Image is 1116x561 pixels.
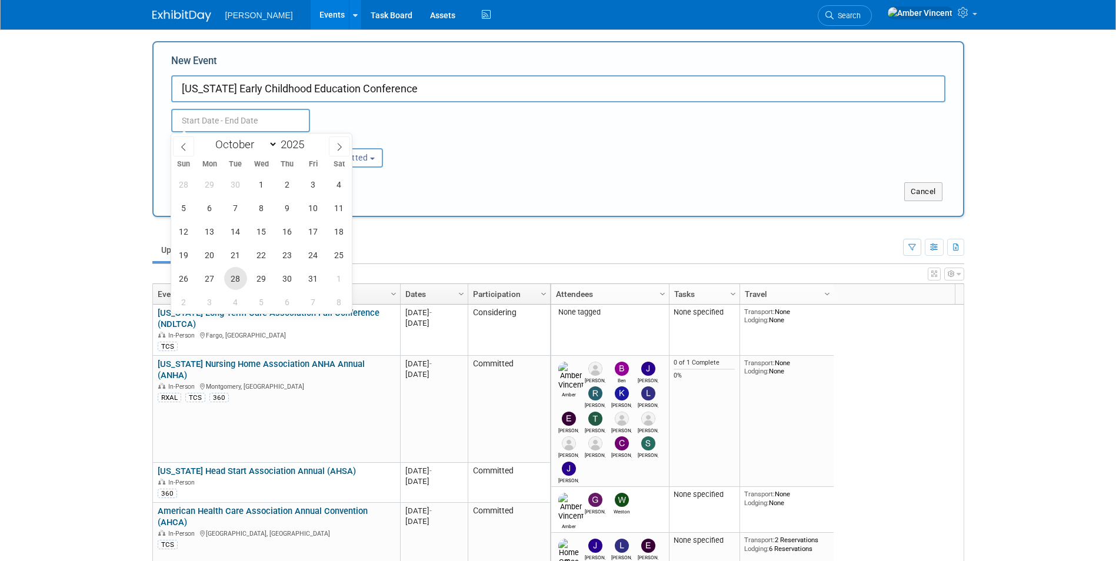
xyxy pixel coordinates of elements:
[303,132,417,148] div: Participation:
[276,267,299,290] span: October 30, 2025
[302,243,325,266] span: October 24, 2025
[558,426,579,433] div: Emily Foreman
[224,173,247,196] span: September 30, 2025
[744,308,829,325] div: None None
[887,6,953,19] img: Amber Vincent
[834,11,861,20] span: Search
[224,267,247,290] span: October 28, 2025
[171,161,197,168] span: Sun
[405,284,460,304] a: Dates
[641,362,655,376] img: Jeff Freese
[744,308,775,316] span: Transport:
[276,220,299,243] span: October 16, 2025
[558,362,584,390] img: Amber Vincent
[250,243,273,266] span: October 22, 2025
[674,284,732,304] a: Tasks
[168,383,198,390] span: In-Person
[224,290,247,313] span: November 4, 2025
[198,243,221,266] span: October 20, 2025
[728,289,738,299] span: Column Settings
[224,196,247,219] span: October 7, 2025
[210,137,278,152] select: Month
[405,359,462,369] div: [DATE]
[405,318,462,328] div: [DATE]
[302,267,325,290] span: October 31, 2025
[158,381,395,391] div: Montgomery, [GEOGRAPHIC_DATA]
[158,540,178,549] div: TCS
[158,528,395,538] div: [GEOGRAPHIC_DATA], [GEOGRAPHIC_DATA]
[615,436,629,450] img: Cole Stewart
[168,332,198,339] span: In-Person
[250,220,273,243] span: October 15, 2025
[904,182,942,201] button: Cancel
[822,289,832,299] span: Column Settings
[588,412,602,426] img: Traci Varon
[744,536,829,553] div: 2 Reservations 6 Reservations
[276,290,299,313] span: November 6, 2025
[638,426,658,433] div: Tracy Humble
[473,284,542,304] a: Participation
[224,243,247,266] span: October 21, 2025
[185,393,205,402] div: TCS
[585,507,605,515] div: Greg Friesen
[638,376,658,383] div: Jeff Freese
[641,386,655,400] img: Lorrel Filliater
[745,284,826,304] a: Travel
[615,386,629,400] img: Keith Carreker
[744,499,769,507] span: Lodging:
[171,109,310,132] input: Start Date - End Date
[158,330,395,340] div: Fargo, [GEOGRAPHIC_DATA]
[158,479,165,485] img: In-Person Event
[250,267,273,290] span: October 29, 2025
[537,284,550,302] a: Column Settings
[429,308,432,317] span: -
[209,393,229,402] div: 360
[468,356,550,463] td: Committed
[224,220,247,243] span: October 14, 2025
[429,506,432,515] span: -
[585,376,605,383] div: Carson Sargent
[276,196,299,219] span: October 9, 2025
[555,308,664,317] div: None tagged
[457,289,466,299] span: Column Settings
[744,536,775,544] span: Transport:
[222,161,248,168] span: Tue
[585,400,605,408] div: Rick Deloney
[611,426,632,433] div: Emily Walls
[158,284,392,304] a: Event
[585,450,605,458] div: Linda Lasseter
[674,490,735,499] div: None specified
[198,173,221,196] span: September 29, 2025
[588,539,602,553] img: Jaime Butler
[641,436,655,450] img: Sarah Barker
[744,367,769,375] span: Lodging:
[158,308,379,329] a: [US_STATE] Long Term Care Association Fall Conference (NDLTCA)
[405,466,462,476] div: [DATE]
[429,359,432,368] span: -
[558,390,579,398] div: Amber Vincent
[615,493,629,507] img: Weston Harris
[588,493,602,507] img: Greg Friesen
[278,138,313,151] input: Year
[429,466,432,475] span: -
[405,476,462,486] div: [DATE]
[171,132,285,148] div: Attendance / Format:
[172,267,195,290] span: October 26, 2025
[744,359,829,376] div: None None
[387,284,400,302] a: Column Settings
[674,308,735,317] div: None specified
[171,54,217,72] label: New Event
[328,220,351,243] span: October 18, 2025
[300,161,326,168] span: Fri
[198,290,221,313] span: November 3, 2025
[328,290,351,313] span: November 8, 2025
[152,10,211,22] img: ExhibitDay
[328,267,351,290] span: November 1, 2025
[250,290,273,313] span: November 5, 2025
[302,220,325,243] span: October 17, 2025
[821,284,834,302] a: Column Settings
[468,305,550,356] td: Considering
[198,196,221,219] span: October 6, 2025
[658,289,667,299] span: Column Settings
[641,539,655,553] img: Emily Foreman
